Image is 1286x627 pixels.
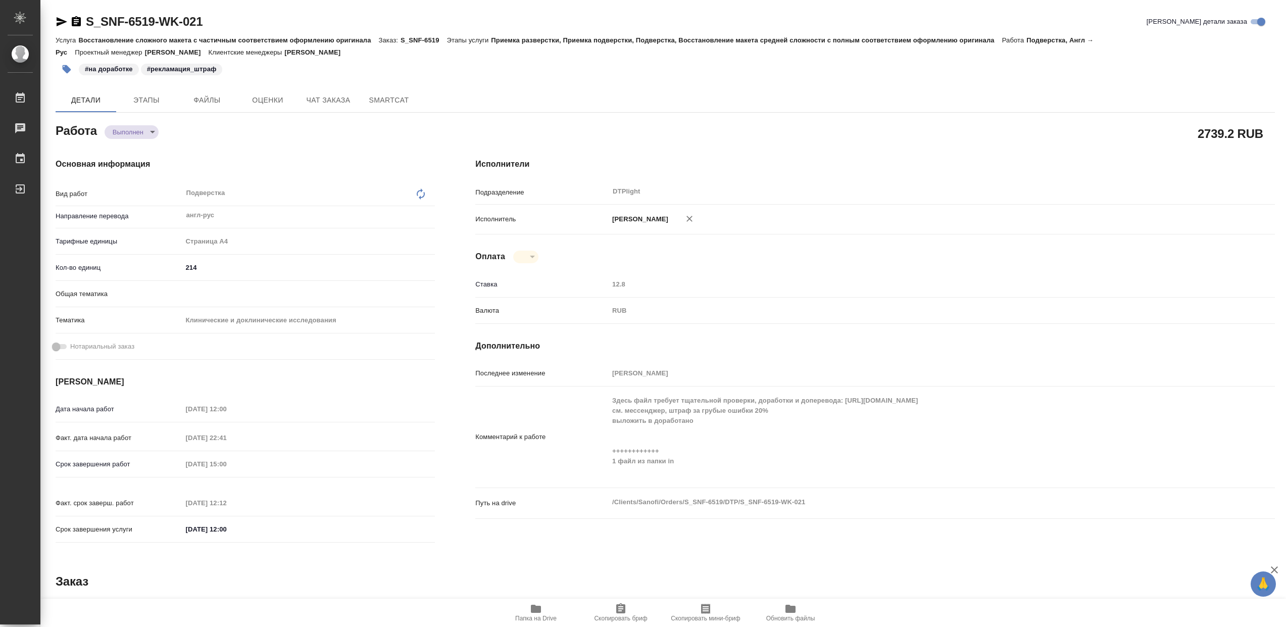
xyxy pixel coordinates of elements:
[513,251,538,263] div: Выполнен
[284,49,348,56] p: [PERSON_NAME]
[1198,125,1263,142] h2: 2739.2 RUB
[475,306,609,316] p: Валюта
[209,49,285,56] p: Клиентские менеджеры
[475,340,1275,352] h4: Дополнительно
[304,94,353,107] span: Чат заказа
[56,433,182,443] p: Факт. дата начала работ
[182,260,435,275] input: ✎ Введи что-нибудь
[365,94,413,107] span: SmartCat
[182,430,270,445] input: Пустое поле
[1147,17,1247,27] span: [PERSON_NAME] детали заказа
[56,36,78,44] p: Услуга
[182,522,270,537] input: ✎ Введи что-нибудь
[56,189,182,199] p: Вид работ
[182,285,435,303] div: ​
[475,368,609,378] p: Последнее изменение
[56,404,182,414] p: Дата начала работ
[182,312,435,329] div: Клинические и доклинические исследования
[56,498,182,508] p: Факт. срок заверш. работ
[56,121,97,139] h2: Работа
[182,457,270,471] input: Пустое поле
[105,125,159,139] div: Выполнен
[578,599,663,627] button: Скопировать бриф
[1255,573,1272,595] span: 🙏
[75,49,144,56] p: Проектный менеджер
[78,64,140,73] span: на доработке
[475,158,1275,170] h4: Исполнители
[609,494,1208,511] textarea: /Clients/Sanofi/Orders/S_SNF-6519/DTP/S_SNF-6519-WK-021
[475,187,609,198] p: Подразделение
[140,64,224,73] span: рекламация_штраф
[56,236,182,247] p: Тарифные единицы
[609,302,1208,319] div: RUB
[56,158,435,170] h4: Основная информация
[56,289,182,299] p: Общая тематика
[56,524,182,535] p: Срок завершения услуги
[491,36,1002,44] p: Приемка разверстки, Приемка подверстки, Подверстка, Восстановление макета средней сложности с пол...
[147,64,217,74] p: #рекламация_штраф
[56,16,68,28] button: Скопировать ссылку для ЯМессенджера
[678,208,701,230] button: Удалить исполнителя
[609,214,668,224] p: [PERSON_NAME]
[493,599,578,627] button: Папка на Drive
[145,49,209,56] p: [PERSON_NAME]
[70,342,134,352] span: Нотариальный заказ
[609,277,1208,292] input: Пустое поле
[475,279,609,290] p: Ставка
[182,233,435,250] div: Страница А4
[609,366,1208,380] input: Пустое поле
[62,94,110,107] span: Детали
[475,214,609,224] p: Исполнитель
[183,94,231,107] span: Файлы
[475,432,609,442] p: Комментарий к работе
[663,599,748,627] button: Скопировать мини-бриф
[515,615,557,622] span: Папка на Drive
[182,496,270,510] input: Пустое поле
[594,615,647,622] span: Скопировать бриф
[475,251,505,263] h4: Оплата
[475,498,609,508] p: Путь на drive
[56,315,182,325] p: Тематика
[86,15,203,28] a: S_SNF-6519-WK-021
[1251,571,1276,597] button: 🙏
[748,599,833,627] button: Обновить файлы
[56,376,435,388] h4: [PERSON_NAME]
[78,36,378,44] p: Восстановление сложного макета с частичным соответствием оформлению оригинала
[447,36,491,44] p: Этапы услуги
[56,573,88,590] h2: Заказ
[85,64,133,74] p: #на доработке
[182,402,270,416] input: Пустое поле
[110,128,146,136] button: Выполнен
[379,36,401,44] p: Заказ:
[243,94,292,107] span: Оценки
[56,211,182,221] p: Направление перевода
[671,615,740,622] span: Скопировать мини-бриф
[70,16,82,28] button: Скопировать ссылку
[609,392,1208,480] textarea: Здесь файл требует тщательной проверки, доработки и доперевода: [URL][DOMAIN_NAME] см. мессенджер...
[1002,36,1027,44] p: Работа
[766,615,815,622] span: Обновить файлы
[122,94,171,107] span: Этапы
[56,58,78,80] button: Добавить тэг
[56,459,182,469] p: Срок завершения работ
[56,263,182,273] p: Кол-во единиц
[401,36,447,44] p: S_SNF-6519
